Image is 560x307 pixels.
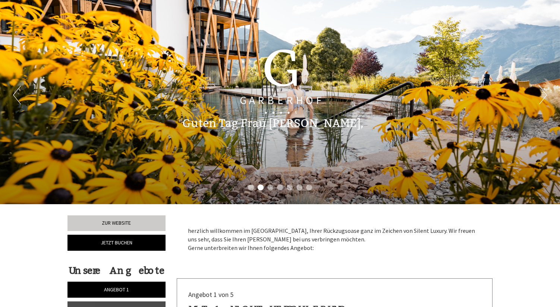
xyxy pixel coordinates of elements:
span: Angebot 1 [104,286,129,293]
a: Jetzt buchen [67,235,166,251]
span: Angebot 1 von 5 [188,290,233,299]
p: herzlich willkommen im [GEOGRAPHIC_DATA], Ihrer Rückzugsoase ganz im Zeichen von Silent Luxury. W... [188,227,482,252]
a: Zur Website [67,215,166,231]
div: Unsere Angebote [67,264,166,278]
button: Previous [13,86,21,104]
button: Next [539,86,547,104]
h1: Guten Tag Frau [PERSON_NAME], [182,117,364,130]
